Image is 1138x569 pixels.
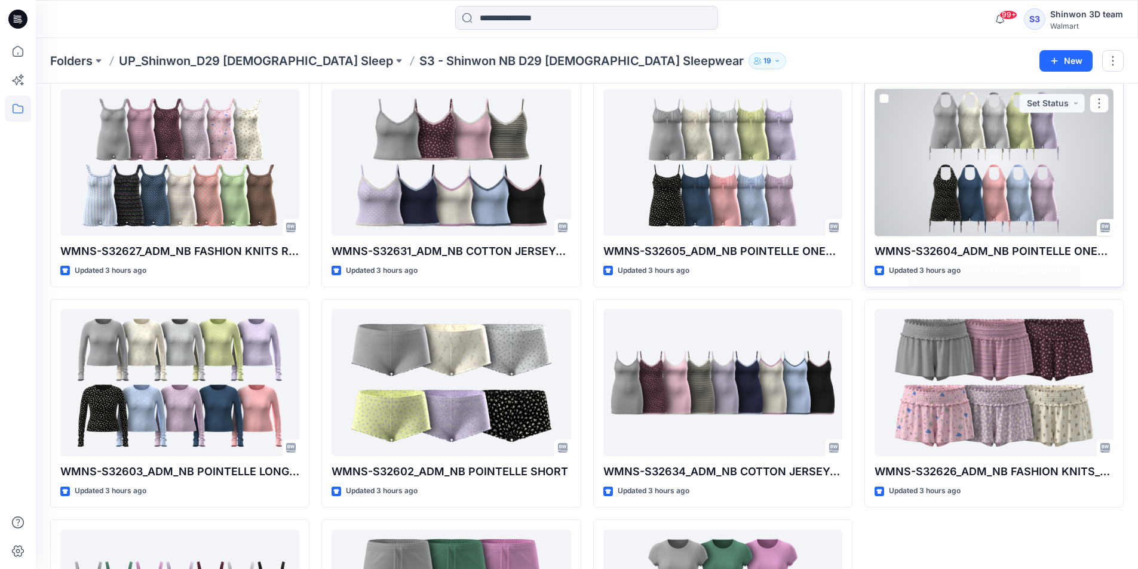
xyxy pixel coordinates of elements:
[332,243,570,260] p: WMNS-S32631_ADM_NB COTTON JERSEY&LACE_CAMI
[889,485,961,497] p: Updated 3 hours ago
[875,463,1114,480] p: WMNS-S32626_ADM_NB FASHION KNITS_SMOCKING SHORTS
[1050,7,1123,21] div: Shinwon 3D team
[332,309,570,457] a: WMNS-S32602_ADM_NB POINTELLE SHORT
[875,309,1114,457] a: WMNS-S32626_ADM_NB FASHION KNITS_SMOCKING SHORTS
[999,10,1017,20] span: 99+
[60,463,299,480] p: WMNS-S32603_ADM_NB POINTELLE LONG SLEEVE TOP
[618,485,689,497] p: Updated 3 hours ago
[1050,21,1123,30] div: Walmart
[346,485,418,497] p: Updated 3 hours ago
[332,463,570,480] p: WMNS-S32602_ADM_NB POINTELLE SHORT
[763,54,771,67] p: 19
[1024,8,1045,30] div: S3
[50,53,93,69] a: Folders
[346,264,418,277] p: Updated 3 hours ago
[332,89,570,236] a: WMNS-S32631_ADM_NB COTTON JERSEY&LACE_CAMI
[119,53,393,69] a: UP_Shinwon_D29 [DEMOGRAPHIC_DATA] Sleep
[1039,50,1093,72] button: New
[889,264,961,277] p: Updated 3 hours ago
[60,243,299,260] p: WMNS-S32627_ADM_NB FASHION KNITS ROMPER
[603,89,842,236] a: WMNS-S32605_ADM_NB POINTELLE ONESIE (OPT 2)
[749,53,786,69] button: 19
[603,243,842,260] p: WMNS-S32605_ADM_NB POINTELLE ONESIE (OPT 2)
[419,53,744,69] p: S3 - Shinwon NB D29 [DEMOGRAPHIC_DATA] Sleepwear
[75,264,146,277] p: Updated 3 hours ago
[875,89,1114,236] a: WMNS-S32604_ADM_NB POINTELLE ONESIE (OPT 1)
[603,463,842,480] p: WMNS-S32634_ADM_NB COTTON JERSEY&LACE_SLIP
[875,243,1114,260] p: WMNS-S32604_ADM_NB POINTELLE ONESIE (OPT 1)
[60,309,299,457] a: WMNS-S32603_ADM_NB POINTELLE LONG SLEEVE TOP
[603,309,842,457] a: WMNS-S32634_ADM_NB COTTON JERSEY&LACE_SLIP
[60,89,299,236] a: WMNS-S32627_ADM_NB FASHION KNITS ROMPER
[618,264,689,277] p: Updated 3 hours ago
[75,485,146,497] p: Updated 3 hours ago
